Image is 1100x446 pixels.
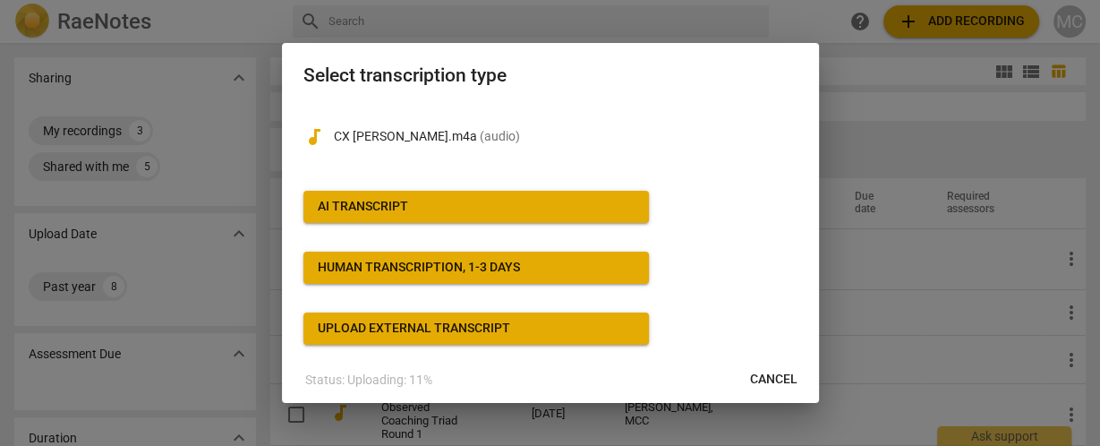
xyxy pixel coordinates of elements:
div: AI Transcript [318,198,408,216]
div: Human transcription, 1-3 days [318,259,520,277]
h2: Select transcription type [303,64,797,87]
span: Cancel [750,371,797,389]
span: ( audio ) [480,129,520,143]
button: Human transcription, 1-3 days [303,252,649,284]
p: Status: Uploading: 11% [305,371,432,390]
button: AI Transcript [303,191,649,223]
p: CX Rebecca New.m4a(audio) [334,127,797,146]
span: audiotrack [303,126,325,148]
button: Upload external transcript [303,313,649,345]
button: Cancel [736,364,812,396]
div: Upload external transcript [318,320,510,338]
